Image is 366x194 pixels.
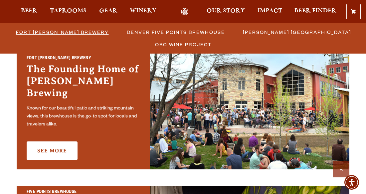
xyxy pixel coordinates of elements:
a: Winery [125,8,161,16]
span: Denver Five Points Brewhouse [127,27,225,37]
span: Our Story [207,8,245,14]
a: Taprooms [46,8,91,16]
a: Scroll to top [333,161,349,177]
h2: Fort [PERSON_NAME] Brewery [27,55,140,63]
a: Fort [PERSON_NAME] Brewery [12,27,112,37]
span: OBC Wine Project [155,40,212,49]
a: See More [27,141,78,160]
a: Beer Finder [290,8,341,16]
h3: The Founding Home of [PERSON_NAME] Brewing [27,63,140,102]
div: Accessibility Menu [344,175,359,190]
span: Taprooms [50,8,87,14]
a: Gear [95,8,122,16]
a: Denver Five Points Brewhouse [123,27,228,37]
a: Beer [17,8,42,16]
a: [PERSON_NAME] [GEOGRAPHIC_DATA] [239,27,354,37]
span: Impact [258,8,282,14]
span: [PERSON_NAME] [GEOGRAPHIC_DATA] [243,27,351,37]
span: Winery [130,8,156,14]
p: Known for our beautiful patio and striking mountain views, this brewhouse is the go-to spot for l... [27,105,140,129]
a: Our Story [202,8,249,16]
a: Odell Home [172,8,197,16]
a: OBC Wine Project [151,40,215,49]
span: Fort [PERSON_NAME] Brewery [16,27,109,37]
a: Impact [253,8,286,16]
span: Beer Finder [294,8,336,14]
span: Gear [99,8,117,14]
img: Fort Collins Brewery & Taproom' [150,46,349,169]
span: Beer [21,8,37,14]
